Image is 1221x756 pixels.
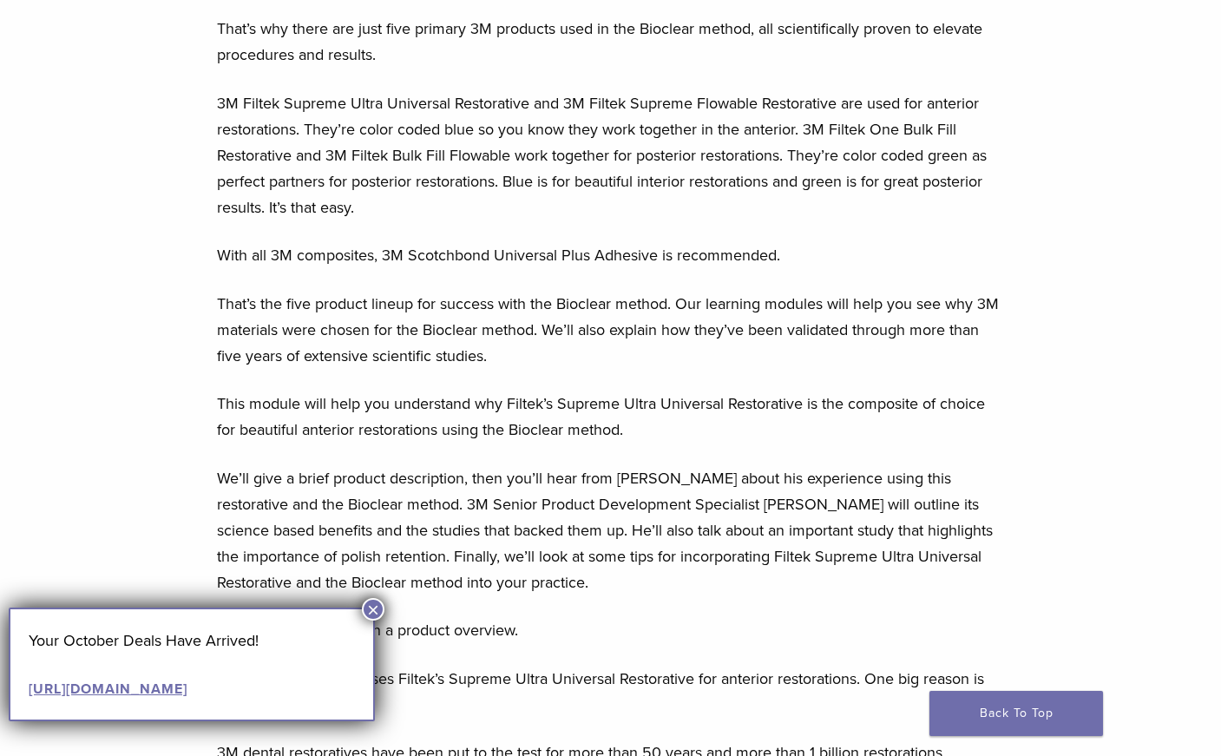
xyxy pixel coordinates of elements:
p: With all 3M composites, 3M Scotchbond Universal Plus Adhesive is recommended. [217,242,1005,268]
p: We’ll give a brief product description, then you’ll hear from [PERSON_NAME] about his experience ... [217,465,1005,595]
p: That’s the five product lineup for success with the Bioclear method. Our learning modules will he... [217,291,1005,369]
a: Back To Top [929,691,1103,736]
p: Your October Deals Have Arrived! [29,628,355,654]
p: That’s why there are just five primary 3M products used in the Bioclear method, all scientificall... [217,16,1005,68]
p: OK, let’s get started with a product overview. [217,617,1005,643]
p: 3M Filtek Supreme Ultra Universal Restorative and 3M Filtek Supreme Flowable Restorative are used... [217,90,1005,220]
a: [URL][DOMAIN_NAME] [29,680,187,698]
p: This module will help you understand why Filtek’s Supreme Ultra Universal Restorative is the comp... [217,391,1005,443]
p: The Bioclear method uses Filtek’s Supreme Ultra Universal Restorative for anterior restorations. ... [217,666,1005,718]
button: Close [362,598,384,621]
